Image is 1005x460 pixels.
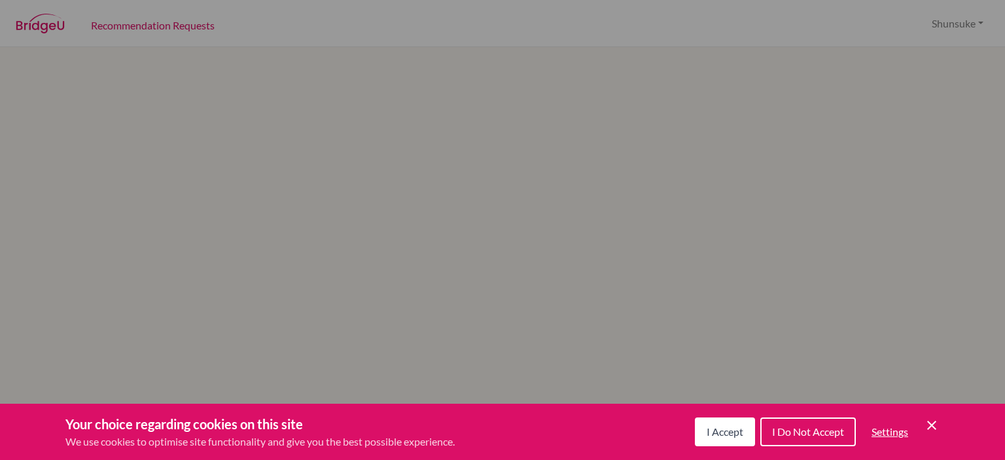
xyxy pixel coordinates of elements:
[707,425,743,438] span: I Accept
[695,417,755,446] button: I Accept
[65,414,455,434] h3: Your choice regarding cookies on this site
[924,417,940,433] button: Save and close
[861,419,919,445] button: Settings
[772,425,844,438] span: I Do Not Accept
[65,434,455,450] p: We use cookies to optimise site functionality and give you the best possible experience.
[872,425,908,438] span: Settings
[760,417,856,446] button: I Do Not Accept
